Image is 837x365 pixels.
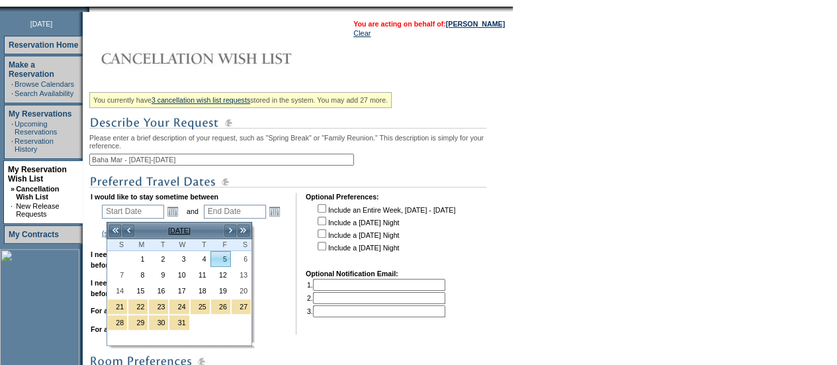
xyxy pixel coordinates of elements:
a: 19 [211,284,230,298]
td: Sunday, December 07, 2025 [107,267,128,283]
b: » [11,185,15,193]
a: 11 [191,268,210,282]
td: Christmas Holiday [128,299,148,315]
a: 18 [191,284,210,298]
a: Reservation History [15,137,54,153]
a: 15 [128,284,148,298]
td: Christmas Holiday [210,299,231,315]
td: 2. [307,292,445,304]
b: Optional Preferences: [306,193,379,201]
a: [PERSON_NAME] [446,20,505,28]
td: Friday, December 19, 2025 [210,283,231,299]
td: Wednesday, December 17, 2025 [169,283,189,299]
b: For a maximum of [91,325,152,333]
a: 1 [128,252,148,266]
th: Thursday [190,239,210,251]
td: and [185,202,200,221]
a: 16 [149,284,168,298]
td: 1. [307,279,445,291]
a: 7 [108,268,127,282]
a: 3 [169,252,189,266]
td: · [11,202,15,218]
td: Monday, December 08, 2025 [128,267,148,283]
td: · [11,137,13,153]
td: Saturday, December 20, 2025 [231,283,251,299]
td: Christmas Holiday [107,299,128,315]
input: Date format: M/D/Y. Shortcut keys: [T] for Today. [UP] or [.] for Next Day. [DOWN] or [,] for Pre... [204,205,266,219]
a: Make a Reservation [9,60,54,79]
td: Saturday, December 06, 2025 [231,251,251,267]
td: Include an Entire Week, [DATE] - [DATE] Include a [DATE] Night Include a [DATE] Night Include a [... [315,202,455,260]
b: I need a minimum of [91,250,159,258]
a: 20 [232,284,251,298]
td: Friday, December 05, 2025 [210,251,231,267]
a: 3 cancellation wish list requests [152,96,250,104]
td: New Year's Holiday [148,315,169,331]
a: My Reservation Wish List [8,165,67,183]
input: Date format: M/D/Y. Shortcut keys: [T] for Today. [UP] or [.] for Next Day. [DOWN] or [,] for Pre... [102,205,164,219]
td: Tuesday, December 02, 2025 [148,251,169,267]
a: 10 [169,268,189,282]
a: 26 [211,299,230,314]
span: [DATE] [30,20,53,28]
td: Friday, December 12, 2025 [210,267,231,283]
td: Thursday, December 11, 2025 [190,267,210,283]
td: New Year's Holiday [169,315,189,331]
th: Saturday [231,239,251,251]
b: I would like to stay sometime between [91,193,218,201]
a: 12 [211,268,230,282]
td: Monday, December 15, 2025 [128,283,148,299]
a: 2 [149,252,168,266]
a: 30 [149,315,168,330]
td: Thursday, December 04, 2025 [190,251,210,267]
th: Friday [210,239,231,251]
th: Tuesday [148,239,169,251]
td: Thursday, December 18, 2025 [190,283,210,299]
a: Open the calendar popup. [165,204,180,219]
b: I need a maximum of [91,279,160,287]
a: 4 [191,252,210,266]
td: · [11,120,13,136]
a: Browse Calendars [15,80,74,88]
a: 8 [128,268,148,282]
a: My Contracts [9,230,59,239]
a: 31 [169,315,189,330]
td: · [11,89,13,97]
td: Christmas Holiday [231,299,251,315]
td: Christmas Holiday [169,299,189,315]
td: [DATE] [135,223,224,238]
b: For a minimum of [91,307,150,315]
a: 29 [128,315,148,330]
td: New Year's Holiday [128,315,148,331]
a: 21 [108,299,127,314]
div: You currently have stored in the system. You may add 27 more. [89,92,392,108]
a: 5 [211,252,230,266]
td: Tuesday, December 16, 2025 [148,283,169,299]
th: Wednesday [169,239,189,251]
td: Wednesday, December 10, 2025 [169,267,189,283]
th: Monday [128,239,148,251]
img: Cancellation Wish List [89,45,354,72]
a: 23 [149,299,168,314]
a: New Release Requests [16,202,59,218]
span: You are acting on behalf of: [353,20,505,28]
a: My Reservations [9,109,71,119]
a: Cancellation Wish List [16,185,59,201]
a: Upcoming Reservations [15,120,57,136]
a: 25 [191,299,210,314]
a: 22 [128,299,148,314]
img: promoShadowLeftCorner.gif [85,7,89,12]
th: Sunday [107,239,128,251]
a: >> [237,224,250,237]
td: Tuesday, December 09, 2025 [148,267,169,283]
a: 28 [108,315,127,330]
a: 9 [149,268,168,282]
a: Open the calendar popup. [267,204,282,219]
a: 17 [169,284,189,298]
a: 6 [232,252,251,266]
td: New Year's Holiday [107,315,128,331]
a: 13 [232,268,251,282]
a: Reservation Home [9,40,78,50]
td: Saturday, December 13, 2025 [231,267,251,283]
td: Christmas Holiday [190,299,210,315]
